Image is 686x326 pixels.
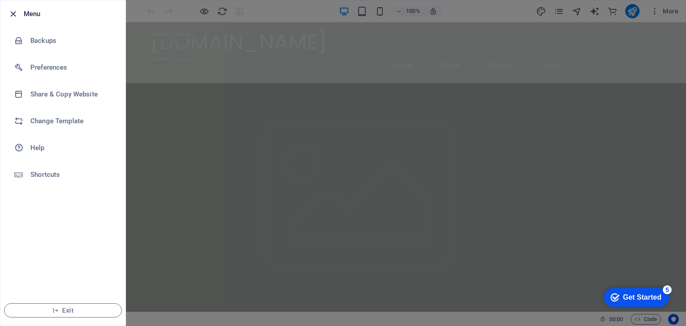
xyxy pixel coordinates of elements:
[12,307,114,314] span: Exit
[30,62,113,73] h6: Preferences
[30,35,113,46] h6: Backups
[30,169,113,180] h6: Shortcuts
[30,89,113,100] h6: Share & Copy Website
[66,2,75,11] div: 5
[24,8,118,19] h6: Menu
[30,116,113,126] h6: Change Template
[0,134,125,161] a: Help
[7,4,72,23] div: Get Started 5 items remaining, 0% complete
[26,10,65,18] div: Get Started
[4,303,122,318] button: Exit
[30,142,113,153] h6: Help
